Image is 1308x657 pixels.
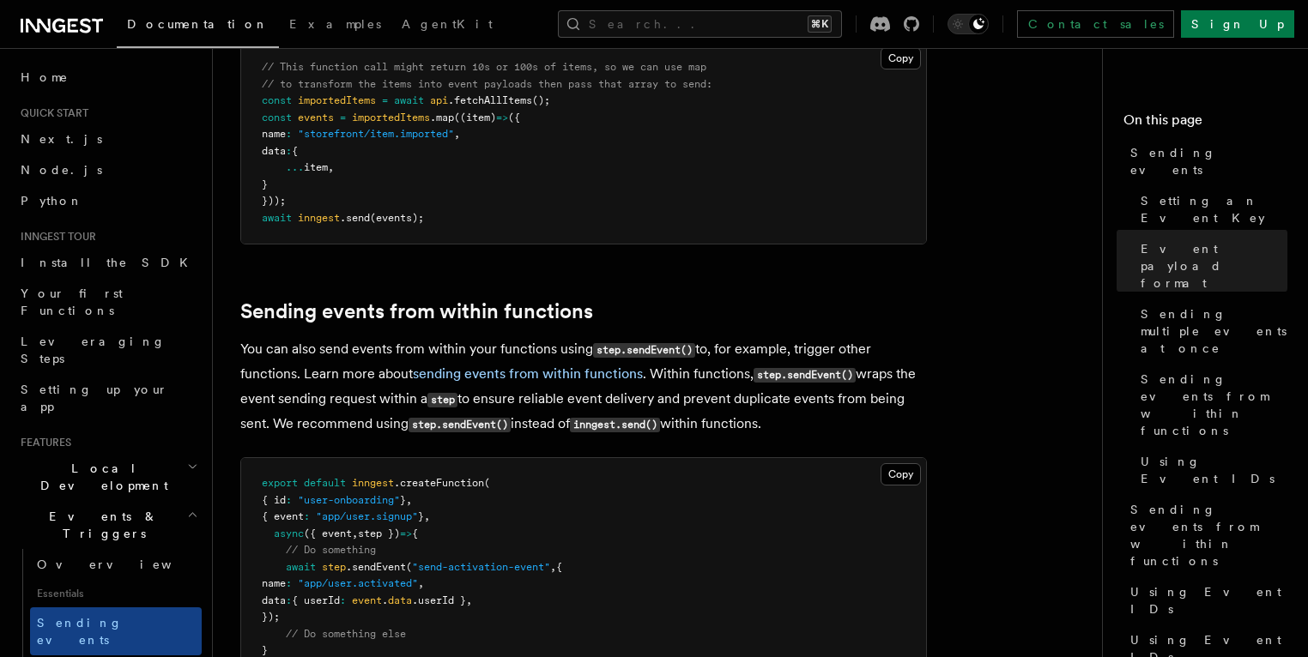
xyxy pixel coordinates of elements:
span: name [262,128,286,140]
span: Using Event IDs [1130,583,1287,618]
button: Toggle dark mode [948,14,989,34]
span: ({ event [304,527,352,539]
span: Setting up your app [21,383,168,413]
span: Next.js [21,132,102,146]
span: "storefront/item.imported" [298,128,454,140]
span: : [286,494,292,506]
span: .map [430,112,454,124]
span: await [286,561,316,573]
button: Copy [881,47,921,69]
span: : [286,128,292,140]
code: step.sendEvent() [409,418,511,432]
button: Search...⌘K [558,10,842,38]
span: Overview [37,558,214,571]
a: Next.js [14,124,202,154]
span: AgentKit [402,17,493,31]
a: Sign Up [1181,10,1294,38]
span: api [430,94,448,106]
span: .fetchAllItems [448,94,532,106]
span: Sending multiple events at once [1141,305,1287,357]
span: const [262,112,292,124]
span: step [322,561,346,573]
code: inngest.send() [570,418,660,432]
span: { event [262,510,304,522]
a: Sending events [1123,137,1287,185]
h4: On this page [1123,110,1287,137]
span: Inngest tour [14,230,96,244]
button: Events & Triggers [14,501,202,549]
span: // This function call might return 10s or 100s of items, so we can use map [262,61,706,73]
span: await [394,94,424,106]
button: Local Development [14,453,202,501]
span: } [262,178,268,190]
span: ( [484,477,490,489]
span: , [454,128,460,140]
span: .send [340,212,370,224]
a: Setting an Event Key [1134,185,1287,233]
span: Sending events from within functions [1141,371,1287,439]
span: ((item) [454,112,496,124]
span: const [262,94,292,106]
span: Using Event IDs [1141,453,1287,487]
span: "send-activation-event" [412,561,550,573]
span: data [262,145,286,157]
a: Python [14,185,202,216]
a: sending events from within functions [413,365,643,382]
p: You can also send events from within your functions using to, for example, trigger other function... [240,337,927,437]
span: : [286,577,292,589]
span: (); [532,94,550,106]
span: "app/user.activated" [298,577,418,589]
span: { userId [292,594,340,606]
span: : [340,594,346,606]
span: }); [262,611,280,623]
code: step.sendEvent() [754,368,856,383]
a: Using Event IDs [1123,576,1287,624]
span: . [382,594,388,606]
span: , [418,577,424,589]
span: (events); [370,212,424,224]
span: { [412,527,418,539]
span: Your first Functions [21,286,123,317]
span: ({ [508,112,520,124]
span: Node.js [21,163,102,177]
span: Quick start [14,106,88,120]
span: Essentials [30,580,202,607]
span: , [466,594,472,606]
span: : [304,510,310,522]
a: Node.js [14,154,202,185]
span: step }) [358,527,400,539]
span: { id [262,494,286,506]
a: Event payload format [1134,233,1287,298]
span: default [304,477,346,489]
a: Setting up your app [14,374,202,422]
span: Sending events [1130,144,1287,178]
a: Leveraging Steps [14,326,202,374]
span: , [424,510,430,522]
span: = [340,112,346,124]
span: Leveraging Steps [21,335,166,365]
span: "user-onboarding" [298,494,400,506]
span: { [292,145,298,157]
span: Features [14,436,71,449]
span: Setting an Event Key [1141,192,1287,226]
a: Examples [279,5,391,46]
span: name [262,577,286,589]
span: event [352,594,382,606]
span: Examples [289,17,381,31]
span: events [298,112,334,124]
span: } [262,644,268,656]
span: Event payload format [1141,240,1287,292]
span: export [262,477,298,489]
a: Documentation [117,5,279,48]
span: Install the SDK [21,256,198,269]
span: { [556,561,562,573]
span: , [352,527,358,539]
code: step [427,393,457,407]
span: async [274,527,304,539]
span: Events & Triggers [14,508,187,542]
span: Documentation [127,17,269,31]
a: Using Event IDs [1134,446,1287,494]
a: Contact sales [1017,10,1174,38]
span: => [400,527,412,539]
a: Overview [30,549,202,580]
